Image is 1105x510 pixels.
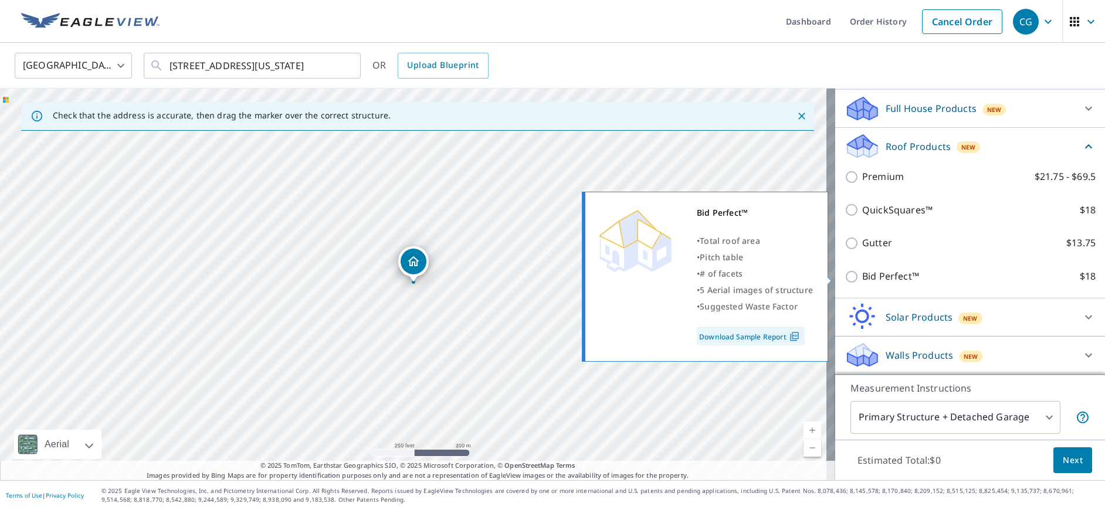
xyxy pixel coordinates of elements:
span: Total roof area [700,235,760,246]
span: Suggested Waste Factor [700,301,798,312]
div: Aerial [41,430,73,459]
a: Terms [556,461,575,470]
p: Estimated Total: $0 [848,447,950,473]
span: New [987,105,1002,114]
p: Measurement Instructions [850,381,1090,395]
a: Cancel Order [922,9,1002,34]
a: Current Level 17, Zoom In [804,421,821,439]
span: 5 Aerial images of structure [700,284,813,295]
div: • [697,266,813,282]
a: Upload Blueprint [398,53,488,79]
button: Close [794,108,809,124]
p: Check that the address is accurate, then drag the marker over the correct structure. [53,110,391,121]
span: Next [1063,453,1083,468]
img: EV Logo [21,13,160,30]
p: Full House Products [886,101,977,115]
div: • [697,298,813,315]
p: $13.75 [1066,236,1096,250]
span: Your report will include the primary structure and a detached garage if one exists. [1076,410,1090,424]
span: © 2025 TomTom, Earthstar Geographics SIO, © 2025 Microsoft Corporation, © [260,461,575,471]
span: # of facets [700,268,743,279]
div: CG [1013,9,1039,35]
div: Aerial [14,430,101,459]
div: Dropped pin, building 1, Residential property, 112 N Delaware Ave Tampa, FL 33606 [398,246,429,283]
div: Solar ProductsNew [845,303,1096,331]
p: © 2025 Eagle View Technologies, Inc. and Pictometry International Corp. All Rights Reserved. Repo... [101,487,1099,504]
a: OpenStreetMap [504,461,554,470]
p: Premium [862,169,904,184]
a: Current Level 17, Zoom Out [804,439,821,457]
a: Terms of Use [6,491,42,499]
div: • [697,282,813,298]
div: Roof ProductsNew [845,132,1096,160]
div: • [697,249,813,266]
div: OR [372,53,489,79]
img: Pdf Icon [787,331,802,342]
div: Bid Perfect™ [697,205,813,221]
p: Walls Products [886,348,953,362]
span: New [961,142,976,152]
span: Pitch table [700,251,743,263]
div: Primary Structure + Detached Garage [850,401,1060,434]
div: [GEOGRAPHIC_DATA] [15,49,132,82]
p: | [6,492,84,499]
span: New [963,314,978,323]
p: Solar Products [886,310,953,324]
a: Download Sample Report [697,327,805,345]
img: Premium [594,205,676,275]
span: Upload Blueprint [407,58,479,73]
div: Walls ProductsNew [845,341,1096,369]
p: Bid Perfect™ [862,269,919,284]
p: QuickSquares™ [862,203,933,217]
p: Gutter [862,236,892,250]
p: Roof Products [886,140,951,154]
input: Search by address or latitude-longitude [170,49,337,82]
div: • [697,233,813,249]
div: Full House ProductsNew [845,94,1096,123]
span: New [964,352,978,361]
p: $18 [1080,269,1096,284]
p: $21.75 - $69.5 [1035,169,1096,184]
a: Privacy Policy [46,491,84,499]
button: Next [1053,447,1092,474]
p: $18 [1080,203,1096,217]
